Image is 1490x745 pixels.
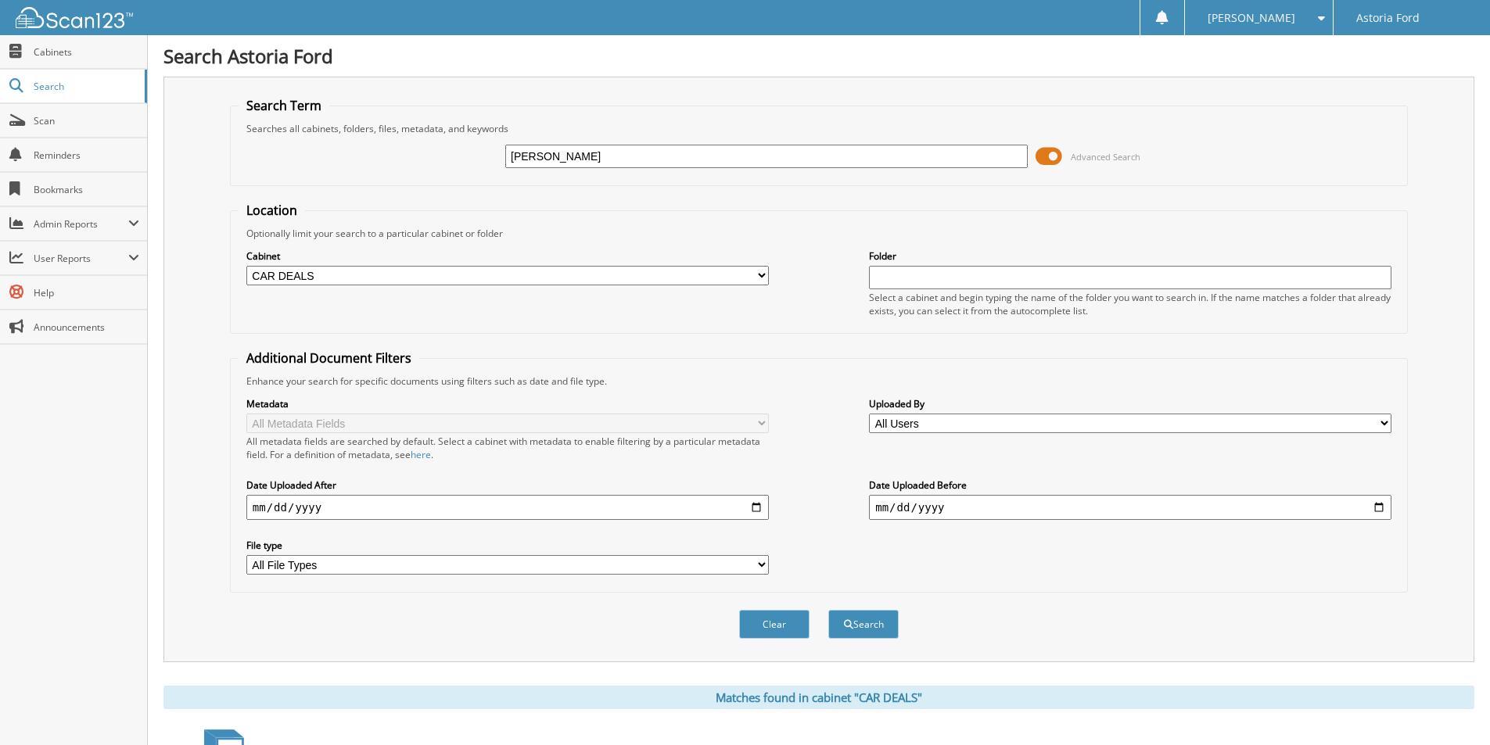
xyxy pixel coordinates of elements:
[246,249,769,263] label: Cabinet
[869,291,1391,317] div: Select a cabinet and begin typing the name of the folder you want to search in. If the name match...
[246,397,769,410] label: Metadata
[1071,151,1140,163] span: Advanced Search
[239,97,329,114] legend: Search Term
[246,539,769,552] label: File type
[828,610,899,639] button: Search
[239,122,1399,135] div: Searches all cabinets, folders, files, metadata, and keywords
[869,397,1391,410] label: Uploaded By
[239,227,1399,240] div: Optionally limit your search to a particular cabinet or folder
[869,495,1391,520] input: end
[34,183,139,196] span: Bookmarks
[34,80,137,93] span: Search
[34,114,139,127] span: Scan
[739,610,810,639] button: Clear
[34,286,139,299] span: Help
[34,149,139,162] span: Reminders
[163,43,1474,69] h1: Search Astoria Ford
[246,478,769,492] label: Date Uploaded After
[34,252,128,265] span: User Reports
[1208,13,1295,23] span: [PERSON_NAME]
[163,686,1474,709] div: Matches found in cabinet "CAR DEALS"
[34,45,139,59] span: Cabinets
[411,448,431,461] a: here
[1356,13,1420,23] span: Astoria Ford
[34,321,139,334] span: Announcements
[239,202,305,219] legend: Location
[239,349,419,367] legend: Additional Document Filters
[246,495,769,520] input: start
[869,478,1391,492] label: Date Uploaded Before
[869,249,1391,263] label: Folder
[246,435,769,461] div: All metadata fields are searched by default. Select a cabinet with metadata to enable filtering b...
[239,374,1399,388] div: Enhance your search for specific documents using filters such as date and file type.
[34,217,128,231] span: Admin Reports
[16,7,133,28] img: scan123-logo-white.svg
